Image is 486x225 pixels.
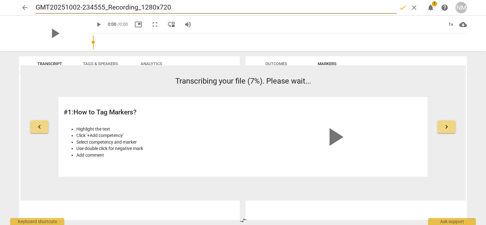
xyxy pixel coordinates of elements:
li: Highlight the text [76,126,240,133]
span: play_arrow [46,25,63,42]
span: Transcribing your file (7%). Please wait... [175,77,311,85]
span: volume_up [184,21,192,28]
div: Ask support [428,218,476,225]
span: Analytics [141,61,162,66]
span: picture_in_picture [135,21,142,28]
span: Transcript [37,61,62,66]
span: Tags & Speakers [83,61,118,66]
button: Fullscreen [149,19,161,30]
button: NM [455,2,467,13]
span: 1 [432,1,437,6]
a: Help [439,2,450,13]
span: clear [410,4,418,11]
h2: # 1 : How to Tag Markers? [64,108,240,116]
span: done [399,4,406,11]
span: fullscreen [151,21,159,28]
input: Title [36,2,397,14]
span: Outcomes [265,61,287,66]
li: Select competency and marker [76,139,240,146]
button: Notifications [425,2,436,13]
div: 1x [445,19,457,30]
button: Play [93,19,104,30]
button: Picture in picture [133,19,144,30]
li: Click '+Add competency' [76,132,240,139]
span: keyboard_arrow_left [36,123,43,131]
button: View player as separate pane [166,19,177,30]
span: arrow_back [21,4,29,11]
span: 0:00 [108,22,116,27]
li: Use double click for negative mark [76,145,240,152]
span: cloud_download [459,21,467,28]
span: help [441,4,448,11]
span: / 0:00 [117,22,128,27]
span: notifications [427,4,434,11]
div: Keyboard shortcuts [10,218,64,225]
span: play_arrow [95,21,102,28]
li: Add comment [76,152,240,159]
span: compare_arrows [240,217,247,224]
span: play_arrow [319,122,350,152]
span: Markers [318,61,337,66]
span: move_down [168,21,175,28]
span: keyboard_arrow_right [443,123,450,131]
button: Volume [182,19,194,30]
